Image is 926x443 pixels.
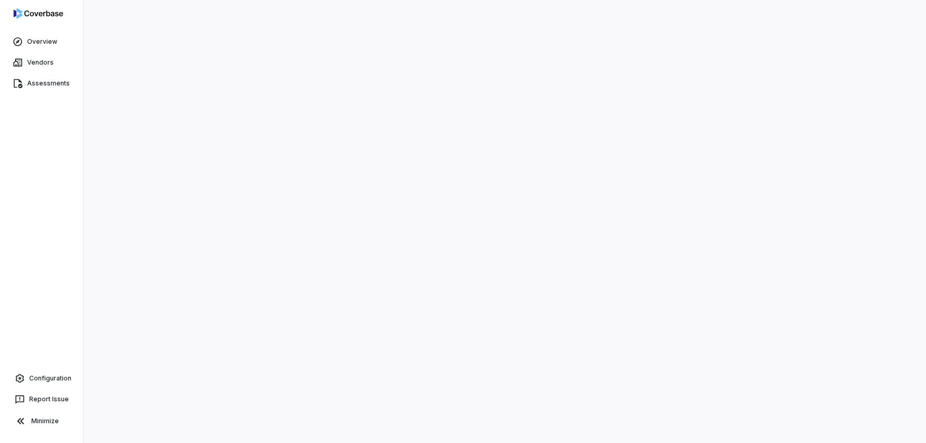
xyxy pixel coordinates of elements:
a: Configuration [4,369,79,388]
button: Report Issue [4,390,79,409]
button: Minimize [4,411,79,432]
a: Overview [2,32,81,51]
a: Vendors [2,53,81,72]
a: Assessments [2,74,81,93]
img: logo-D7KZi-bG.svg [14,8,63,19]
